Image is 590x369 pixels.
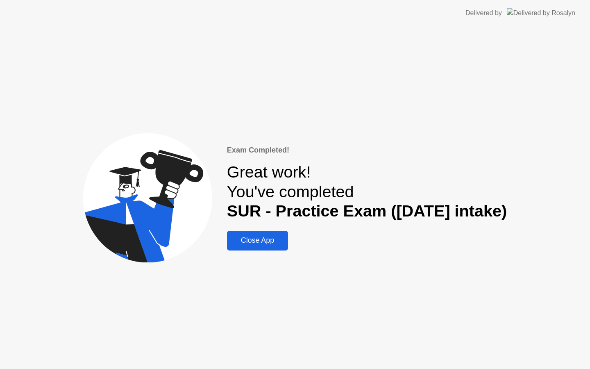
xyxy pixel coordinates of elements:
button: Close App [227,231,288,251]
div: Delivered by [465,8,502,18]
div: Exam Completed! [227,145,507,156]
b: SUR - Practice Exam ([DATE] intake) [227,202,507,220]
div: Close App [229,236,286,245]
img: Delivered by Rosalyn [507,8,575,18]
div: Great work! You've completed [227,162,507,221]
